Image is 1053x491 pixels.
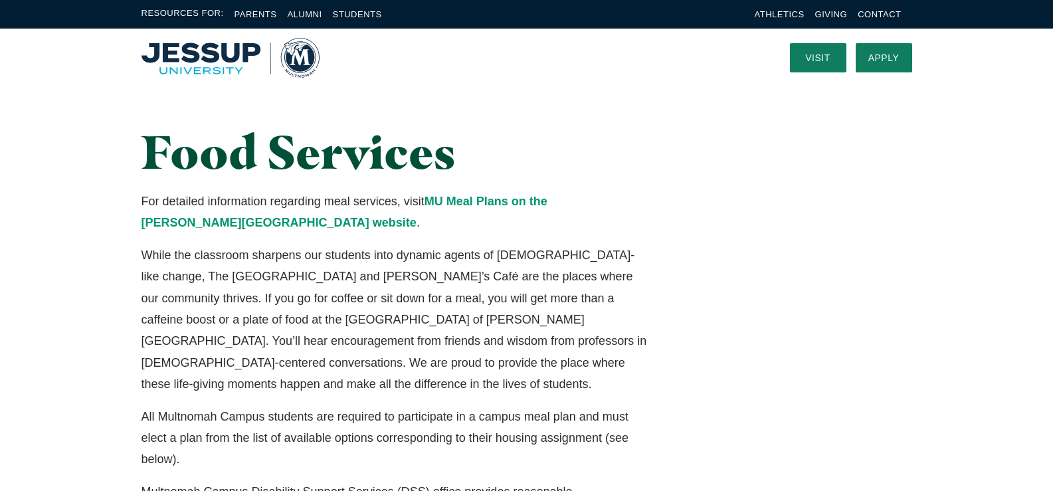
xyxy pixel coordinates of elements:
p: All Multnomah Campus students are required to participate in a campus meal plan and must elect a ... [142,406,647,470]
a: Alumni [287,9,322,19]
p: For detailed information regarding meal services, visit . [142,191,647,234]
a: Apply [856,43,912,72]
img: Multnomah University Logo [142,38,320,78]
h1: Food Services [142,126,647,177]
a: Home [142,38,320,78]
a: Students [333,9,382,19]
a: Contact [858,9,901,19]
a: Athletics [755,9,805,19]
p: While the classroom sharpens our students into dynamic agents of [DEMOGRAPHIC_DATA]-like change, ... [142,245,647,395]
span: Resources For: [142,7,224,22]
a: Giving [815,9,848,19]
a: Visit [790,43,846,72]
a: Parents [235,9,277,19]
